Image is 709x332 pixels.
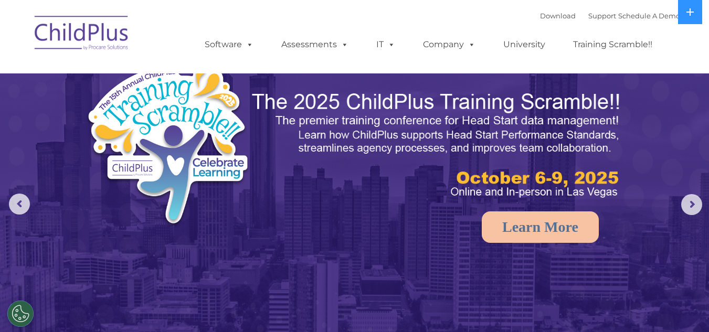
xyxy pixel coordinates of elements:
a: Schedule A Demo [618,12,680,20]
a: Company [412,34,486,55]
a: Support [588,12,616,20]
button: Cookies Settings [7,301,34,327]
a: Training Scramble!! [563,34,663,55]
a: Assessments [271,34,359,55]
span: Last name [146,69,178,77]
span: Phone number [146,112,191,120]
a: Learn More [482,211,599,243]
a: University [493,34,556,55]
a: Download [540,12,576,20]
a: Software [194,34,264,55]
a: IT [366,34,406,55]
img: ChildPlus by Procare Solutions [29,8,134,61]
font: | [540,12,680,20]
